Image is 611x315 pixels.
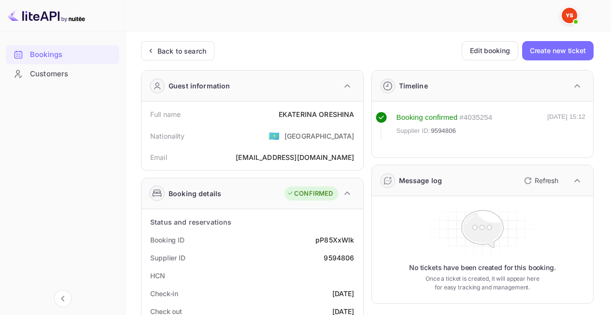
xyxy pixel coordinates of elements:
[30,69,114,80] div: Customers
[6,45,119,63] a: Bookings
[150,152,167,162] div: Email
[169,188,221,199] div: Booking details
[269,127,280,144] span: United States
[518,173,562,188] button: Refresh
[150,271,165,281] div: HCN
[284,131,355,141] div: [GEOGRAPHIC_DATA]
[150,131,185,141] div: Nationality
[315,235,354,245] div: pP85XxWIk
[397,126,430,136] span: Supplier ID:
[150,217,231,227] div: Status and reservations
[54,290,71,307] button: Collapse navigation
[397,112,458,123] div: Booking confirmed
[562,8,577,23] img: Yandex Support
[6,65,119,83] a: Customers
[399,81,428,91] div: Timeline
[409,263,556,272] p: No tickets have been created for this booking.
[399,175,442,186] div: Message log
[332,288,355,299] div: [DATE]
[522,41,594,60] button: Create new ticket
[169,81,230,91] div: Guest information
[30,49,114,60] div: Bookings
[150,235,185,245] div: Booking ID
[462,41,518,60] button: Edit booking
[431,126,456,136] span: 9594806
[6,45,119,64] div: Bookings
[547,112,585,140] div: [DATE] 15:12
[287,189,333,199] div: CONFIRMED
[6,65,119,84] div: Customers
[8,8,85,23] img: LiteAPI logo
[150,109,181,119] div: Full name
[157,46,206,56] div: Back to search
[150,288,178,299] div: Check-in
[150,253,185,263] div: Supplier ID
[459,112,492,123] div: # 4035254
[535,175,558,186] p: Refresh
[324,253,354,263] div: 9594806
[236,152,354,162] div: [EMAIL_ADDRESS][DOMAIN_NAME]
[424,274,541,292] p: Once a ticket is created, it will appear here for easy tracking and management.
[279,109,355,119] div: EKATERINA ORESHINA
